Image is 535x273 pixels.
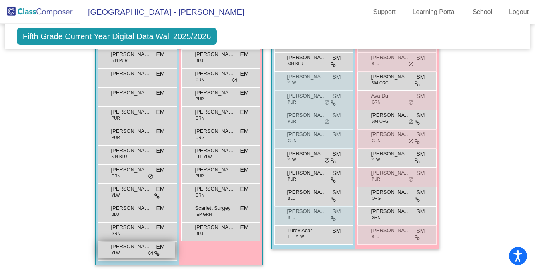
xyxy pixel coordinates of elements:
span: [PERSON_NAME] [111,243,151,251]
span: Turev Acar [287,227,327,235]
span: [PERSON_NAME] [371,130,411,139]
span: YLW [111,192,120,198]
span: BLU [371,61,379,67]
span: EM [240,204,248,213]
span: BLU [371,234,379,240]
span: YLW [111,250,120,256]
span: 504 BLU [111,154,127,160]
span: SM [332,111,341,120]
span: Fifth Grade Current Year Digital Data Wall 2025/2026 [17,28,217,45]
span: GRN [195,77,204,83]
span: do_not_disturb_alt [148,173,154,180]
span: [PERSON_NAME] [111,185,151,193]
span: EM [156,166,164,174]
span: 504 ORG [371,118,388,124]
span: EM [156,108,164,116]
span: [PERSON_NAME] [287,150,327,158]
span: [PERSON_NAME] [371,227,411,235]
span: BLU [195,58,203,64]
span: [PERSON_NAME] [287,188,327,196]
span: PUR [287,118,296,124]
span: SM [416,130,425,139]
span: YLW [371,157,380,163]
span: EM [156,50,164,59]
span: [PERSON_NAME] [195,166,235,174]
span: SM [332,169,341,177]
span: PUR [111,134,120,141]
span: EM [156,223,164,232]
span: do_not_disturb_alt [148,250,154,257]
span: PUR [287,176,296,182]
span: SM [332,150,341,158]
span: SM [416,150,425,158]
span: [PERSON_NAME] [371,169,411,177]
span: [PERSON_NAME] [111,204,151,212]
span: [PERSON_NAME] [195,70,235,78]
span: [PERSON_NAME] [195,185,235,193]
span: Scarlett Surgey [195,204,235,212]
span: do_not_disturb_alt [408,61,414,68]
span: EM [156,147,164,155]
span: GRN [111,173,120,179]
span: 504 PUR [111,58,128,64]
a: Learning Portal [406,6,463,18]
span: [PERSON_NAME] [371,73,411,81]
span: do_not_disturb_alt [408,177,414,183]
span: SM [332,73,341,81]
span: GRN [371,215,380,221]
span: [PERSON_NAME] [371,150,411,158]
span: EM [240,147,248,155]
span: [PERSON_NAME] [287,54,327,62]
span: YLW [287,80,296,86]
span: EM [156,89,164,97]
span: [PERSON_NAME] [371,111,411,119]
span: do_not_disturb_alt [324,100,330,106]
span: [PERSON_NAME] [195,223,235,231]
span: SM [332,188,341,197]
a: Support [367,6,402,18]
span: IEP GRN [195,211,212,217]
span: [PERSON_NAME] [371,54,411,62]
span: SM [332,207,341,216]
span: SM [416,169,425,177]
span: SM [416,188,425,197]
span: SM [332,54,341,62]
span: BLU [287,215,295,221]
span: EM [156,70,164,78]
span: [PERSON_NAME] [195,50,235,58]
span: PUR [287,99,296,105]
span: PUR [371,176,380,182]
span: EM [240,50,248,59]
span: GRN [287,138,296,144]
span: do_not_disturb_alt [232,77,238,84]
span: PUR [111,115,120,121]
span: EM [156,185,164,193]
span: EM [240,185,248,193]
span: do_not_disturb_alt [408,138,414,145]
span: [PERSON_NAME] [195,127,235,135]
span: Ava Du [371,92,411,100]
span: [PERSON_NAME] [287,92,327,100]
span: [PERSON_NAME] [111,89,151,97]
span: do_not_disturb_alt [408,100,414,106]
span: do_not_disturb_alt [408,119,414,125]
span: [PERSON_NAME] [287,130,327,139]
span: SM [332,130,341,139]
span: [PERSON_NAME] [111,50,151,58]
span: EM [240,89,248,97]
span: [PERSON_NAME] [195,89,235,97]
span: [PERSON_NAME] [287,111,327,119]
span: GRN [195,115,204,121]
span: SM [416,207,425,216]
span: ORG [195,134,204,141]
span: EM [156,127,164,136]
span: [PERSON_NAME] [111,108,151,116]
span: [PERSON_NAME] [287,73,327,81]
span: [PERSON_NAME] [371,207,411,215]
span: [PERSON_NAME] [111,70,151,78]
span: EM [240,223,248,232]
span: EM [240,108,248,116]
span: EM [156,243,164,251]
span: YLW [287,157,296,163]
span: SM [332,92,341,100]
